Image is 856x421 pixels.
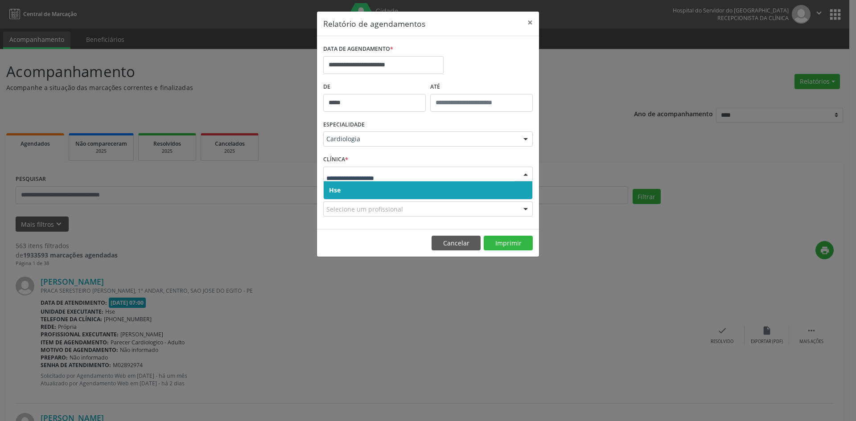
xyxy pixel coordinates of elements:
[484,236,533,251] button: Imprimir
[323,118,365,132] label: ESPECIALIDADE
[323,42,393,56] label: DATA DE AGENDAMENTO
[329,186,341,194] span: Hse
[326,204,403,214] span: Selecione um profissional
[323,153,348,167] label: CLÍNICA
[326,135,514,143] span: Cardiologia
[432,236,481,251] button: Cancelar
[323,80,426,94] label: De
[521,12,539,33] button: Close
[430,80,533,94] label: ATÉ
[323,18,425,29] h5: Relatório de agendamentos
